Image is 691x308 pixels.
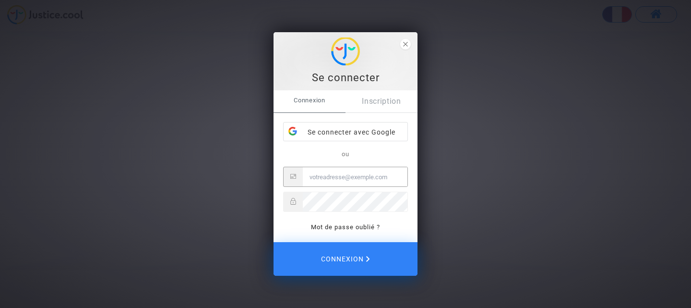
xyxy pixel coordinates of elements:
[284,123,407,142] div: Se connecter avec Google
[274,242,417,276] button: Connexion
[342,150,349,158] span: ou
[400,39,411,49] span: close
[321,249,370,269] span: Connexion
[345,90,417,112] a: Inscription
[311,223,380,231] a: Mot de passe oublié ?
[279,71,412,85] div: Se connecter
[274,90,345,111] span: Connexion
[303,167,407,186] input: Email
[303,192,407,211] input: Password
